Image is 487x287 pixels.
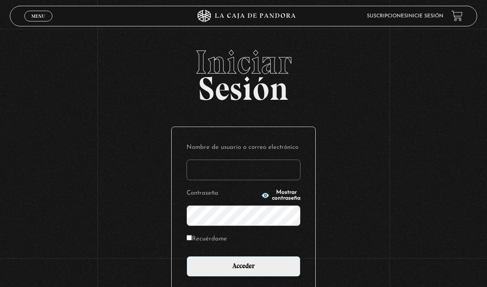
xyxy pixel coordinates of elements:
[187,142,300,153] label: Nombre de usuario o correo electrónico
[187,235,192,240] input: Recuérdame
[452,10,463,21] a: View your shopping cart
[187,188,259,199] label: Contraseña
[187,233,227,245] label: Recuérdame
[187,256,300,277] input: Acceder
[10,46,478,99] h2: Sesión
[261,190,300,201] button: Mostrar contraseña
[367,14,407,19] a: Suscripciones
[31,14,45,19] span: Menu
[29,21,48,26] span: Cerrar
[10,46,478,79] span: Iniciar
[407,14,443,19] a: Inicie sesión
[272,190,300,201] span: Mostrar contraseña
